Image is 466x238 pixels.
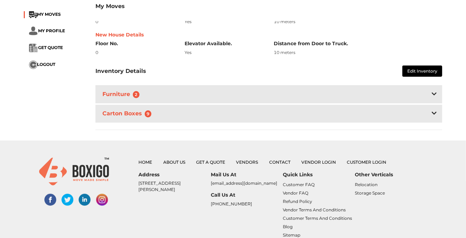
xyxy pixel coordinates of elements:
[211,181,277,186] a: [EMAIL_ADDRESS][DOMAIN_NAME]
[283,232,300,238] a: Sitemap
[301,159,336,165] a: Vendor Login
[283,182,315,187] a: Customer FAQ
[39,158,109,185] img: boxigo_logo_small
[79,194,91,206] img: linked-in-social-links
[95,32,442,38] h6: New House Details
[283,199,312,204] a: Refund Policy
[163,159,185,165] a: About Us
[38,28,65,33] span: MY PROFILE
[274,49,442,56] div: 10 meters
[274,41,442,47] h6: Distance from Door to Truck.
[37,12,61,17] span: MY MOVES
[95,49,174,56] div: 0
[29,61,56,69] button: ...LOGOUT
[37,62,56,67] span: LOGOUT
[283,172,355,178] h6: Quick Links
[101,109,156,119] h3: Carton Boxes
[211,192,283,198] h6: Call Us At
[29,11,37,18] img: ...
[139,180,211,193] p: [STREET_ADDRESS][PERSON_NAME]
[355,182,378,187] a: Relocation
[347,159,387,165] a: Customer Login
[269,159,291,165] a: Contact
[274,19,442,25] div: 10 meters
[29,44,37,52] img: ...
[96,194,108,206] img: instagram-social-links
[29,45,63,50] a: ... GET QUOTE
[355,172,427,178] h6: Other Verticals
[236,159,258,165] a: Vendors
[62,194,73,206] img: twitter-social-links
[196,159,225,165] a: Get a Quote
[211,201,252,206] a: [PHONE_NUMBER]
[283,190,308,196] a: Vendor FAQ
[95,41,174,47] h6: Floor No.
[402,66,442,77] button: Edit Inventory
[44,194,56,206] img: facebook-social-links
[29,61,37,69] img: ...
[139,159,152,165] a: Home
[283,224,293,229] a: Blog
[211,172,283,178] h6: Mail Us At
[29,28,65,33] a: ... MY PROFILE
[133,91,140,98] span: 2
[95,3,442,9] h3: My Moves
[185,49,263,56] div: Yes
[355,190,385,196] a: Storage Space
[283,216,352,221] a: Customer Terms and Conditions
[38,45,63,50] span: GET QUOTE
[185,19,263,25] div: Yes
[29,27,37,35] img: ...
[185,41,263,47] h6: Elevator Available.
[139,172,211,178] h6: Address
[95,68,146,74] h3: Inventory Details
[283,207,346,212] a: Vendor Terms and Conditions
[29,12,61,17] a: ...MY MOVES
[101,89,144,100] h3: Furniture
[95,19,174,25] div: 0
[145,110,152,117] span: 9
